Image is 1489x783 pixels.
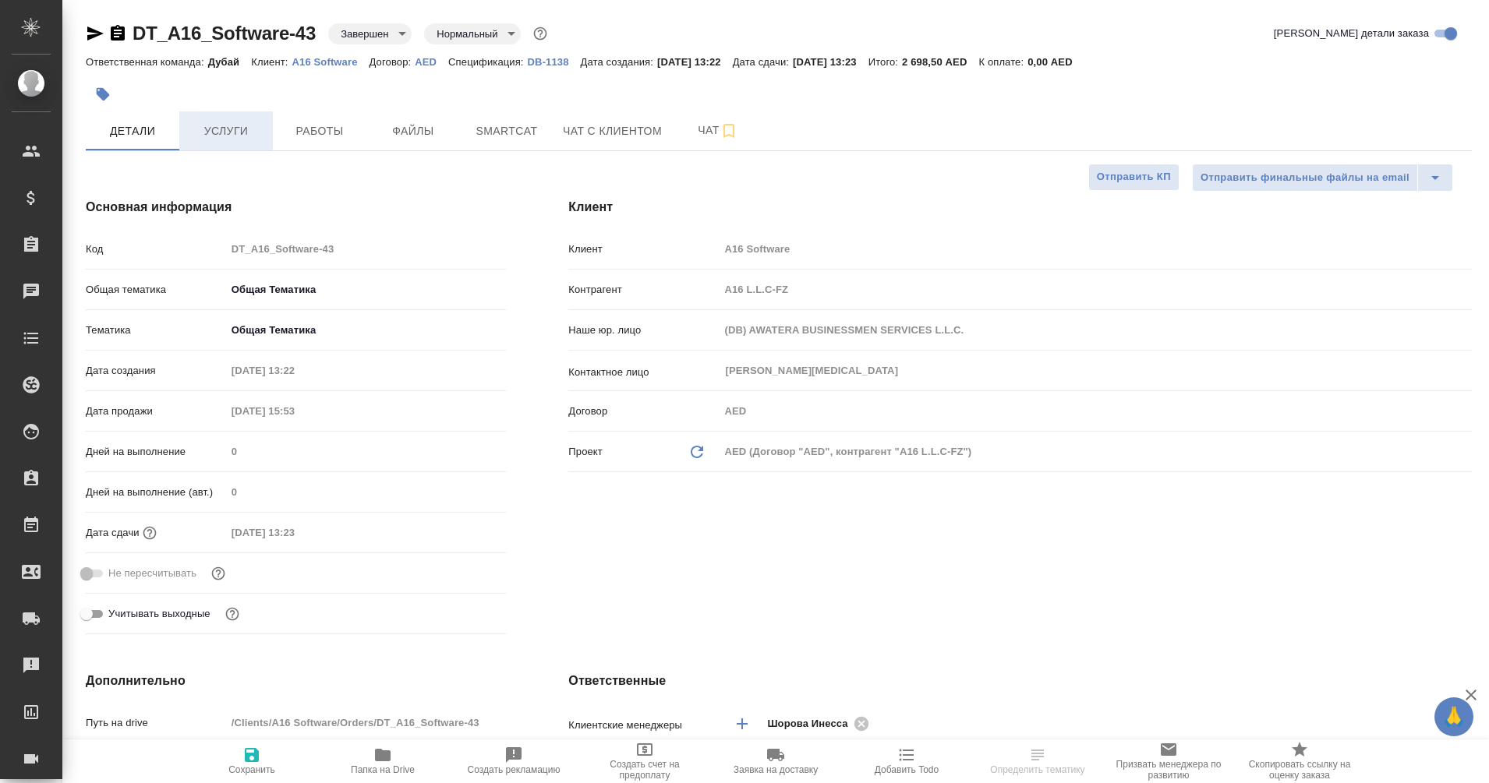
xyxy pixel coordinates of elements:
p: Итого: [868,56,902,68]
button: Нормальный [432,27,502,41]
button: Скопировать ссылку на оценку заказа [1234,739,1365,783]
p: 2 698,50 AED [902,56,978,68]
button: 🙏 [1434,697,1473,736]
button: Скопировать ссылку для ЯМессенджера [86,24,104,43]
input: Пустое поле [226,400,363,422]
svg: Подписаться [720,122,738,140]
button: Включи, если не хочешь, чтобы указанная дата сдачи изменилась после переставления заказа в 'Подтв... [208,563,228,584]
span: Чат с клиентом [563,122,662,141]
span: Файлы [376,122,451,141]
span: Добавить Todo [875,764,939,775]
a: AED [415,55,448,68]
input: Пустое поле [719,319,1472,341]
p: Проект [568,444,603,460]
p: Клиент: [251,56,292,68]
div: Завершен [424,23,521,44]
p: Дата сдачи: [733,56,793,68]
p: Общая тематика [86,282,226,298]
input: Пустое поле [226,711,507,734]
span: [PERSON_NAME] детали заказа [1274,26,1429,41]
p: Дата продажи [86,404,226,419]
button: Заявка на доставку [710,739,841,783]
p: Путь на drive [86,715,226,731]
button: Создать счет на предоплату [579,739,710,783]
span: 🙏 [1441,700,1467,733]
a: A16 Software [292,55,370,68]
button: Призвать менеджера по развитию [1103,739,1234,783]
button: Скопировать ссылку [108,24,127,43]
button: Отправить КП [1088,164,1180,191]
button: Если добавить услуги и заполнить их объемом, то дата рассчитается автоматически [140,523,160,543]
div: Завершен [328,23,412,44]
p: Договор [568,404,719,419]
p: [DATE] 13:23 [793,56,868,68]
p: DB-1138 [528,56,581,68]
button: Выбери, если сб и вс нужно считать рабочими днями для выполнения заказа. [222,604,242,624]
input: Пустое поле [719,238,1472,260]
h4: Клиент [568,198,1472,217]
button: Доп статусы указывают на важность/срочность заказа [530,23,550,44]
p: Код [86,242,226,257]
p: Клиентские менеджеры [568,718,719,733]
div: Общая Тематика [226,277,507,303]
input: Пустое поле [226,521,363,544]
span: Сохранить [228,764,275,775]
p: Договор: [370,56,416,68]
p: A16 Software [292,56,370,68]
span: Детали [95,122,170,141]
h4: Основная информация [86,198,506,217]
span: Отправить финальные файлы на email [1201,169,1409,187]
p: Дней на выполнение (авт.) [86,485,226,500]
input: Пустое поле [719,400,1472,422]
p: Тематика [86,323,226,338]
input: Пустое поле [226,440,507,463]
span: Учитывать выходные [108,606,210,622]
span: Услуги [189,122,263,141]
input: Пустое поле [226,359,363,382]
span: Шорова Инесса [767,716,857,732]
input: Пустое поле [719,278,1472,301]
button: Завершен [336,27,393,41]
button: Создать рекламацию [448,739,579,783]
span: Определить тематику [990,764,1084,775]
div: Общая Тематика [226,317,507,344]
p: Дней на выполнение [86,444,226,460]
span: Отправить КП [1097,168,1171,186]
p: Дубай [208,56,252,68]
button: Папка на Drive [317,739,448,783]
p: Контактное лицо [568,365,719,380]
p: Дата создания [86,363,226,379]
a: DB-1138 [528,55,581,68]
a: DT_A16_Software-43 [133,23,316,44]
p: Контрагент [568,282,719,298]
span: Работы [282,122,357,141]
p: 0,00 AED [1027,56,1084,68]
span: Не пересчитывать [108,566,196,581]
span: Создать счет на предоплату [589,759,701,781]
p: Наше юр. лицо [568,323,719,338]
button: Добавить тэг [86,77,120,111]
p: Спецификация: [448,56,527,68]
div: split button [1192,164,1453,192]
span: Чат [681,121,755,140]
p: [DATE] 13:22 [657,56,733,68]
button: Отправить финальные файлы на email [1192,164,1418,192]
button: Добавить Todo [841,739,972,783]
input: Пустое поле [226,481,507,503]
div: Шорова Инесса [767,714,873,733]
button: Определить тематику [972,739,1103,783]
span: Создать рекламацию [468,764,561,775]
p: К оплате: [978,56,1027,68]
p: Дата сдачи [86,525,140,541]
div: AED (Договор "AED", контрагент "A16 L.L.C-FZ") [719,439,1472,465]
p: AED [415,56,448,68]
span: Скопировать ссылку на оценку заказа [1243,759,1356,781]
input: Пустое поле [226,238,507,260]
h4: Ответственные [568,672,1472,690]
button: Добавить менеджера [723,705,761,742]
p: Ответственная команда: [86,56,208,68]
button: Сохранить [186,739,317,783]
p: Дата создания: [581,56,657,68]
span: Папка на Drive [351,764,415,775]
span: Заявка на доставку [734,764,818,775]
